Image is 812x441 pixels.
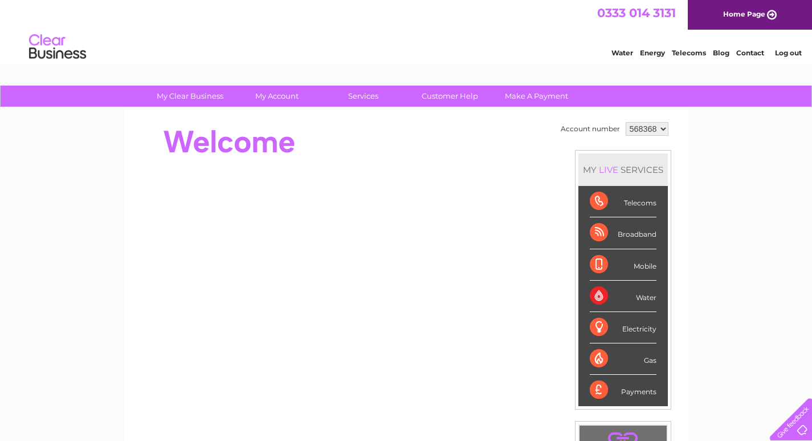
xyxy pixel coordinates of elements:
a: Make A Payment [489,86,584,107]
td: Account number [558,119,623,139]
a: 0333 014 3131 [597,6,676,20]
a: Telecoms [672,48,706,57]
a: My Clear Business [143,86,237,107]
a: Blog [713,48,729,57]
div: Clear Business is a trading name of Verastar Limited (registered in [GEOGRAPHIC_DATA] No. 3667643... [137,6,676,55]
a: Customer Help [403,86,497,107]
a: Water [611,48,633,57]
div: Electricity [590,312,656,343]
a: Contact [736,48,764,57]
a: Log out [775,48,802,57]
a: Services [316,86,410,107]
div: Mobile [590,249,656,281]
a: My Account [230,86,324,107]
div: Water [590,281,656,312]
div: Telecoms [590,186,656,217]
div: Broadband [590,217,656,249]
div: LIVE [597,164,621,175]
img: logo.png [28,30,87,64]
div: MY SERVICES [578,153,668,186]
div: Payments [590,375,656,406]
div: Gas [590,343,656,375]
a: Energy [640,48,665,57]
